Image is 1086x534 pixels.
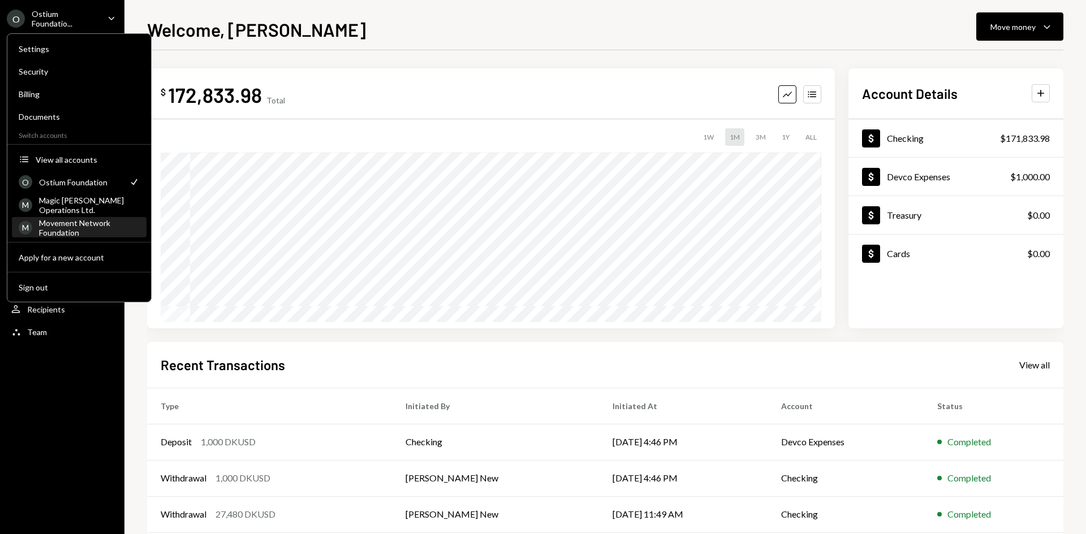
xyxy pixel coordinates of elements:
div: ALL [801,128,821,146]
div: Settings [19,44,140,54]
div: Withdrawal [161,471,206,485]
td: [DATE] 11:49 AM [599,496,768,532]
a: Cards$0.00 [848,235,1063,272]
td: [PERSON_NAME] New [392,460,599,496]
h1: Welcome, [PERSON_NAME] [147,18,366,41]
button: Sign out [12,277,146,298]
a: Billing [12,84,146,104]
div: Withdrawal [161,507,206,521]
div: 1,000 DKUSD [216,471,270,485]
div: 1Y [777,128,794,146]
div: 3M [751,128,770,146]
td: Devco Expenses [768,424,924,460]
div: Cards [887,248,910,259]
div: $1,000.00 [1010,170,1050,184]
div: View all [1019,359,1050,371]
h2: Account Details [862,84,958,103]
td: Checking [768,460,924,496]
div: 27,480 DKUSD [216,507,275,521]
div: Completed [947,435,991,449]
td: [DATE] 4:46 PM [599,460,768,496]
div: M [19,221,32,235]
div: $171,833.98 [1000,132,1050,145]
div: Ostium Foundation [39,177,122,187]
div: O [7,10,25,28]
div: Switch accounts [7,129,151,140]
a: Security [12,61,146,81]
div: Sign out [19,283,140,292]
th: Type [147,388,392,424]
div: Security [19,67,140,76]
button: Move money [976,12,1063,41]
a: Devco Expenses$1,000.00 [848,158,1063,196]
th: Status [924,388,1063,424]
div: Deposit [161,435,192,449]
td: Checking [768,496,924,532]
div: Completed [947,507,991,521]
a: Team [7,322,118,342]
div: Billing [19,89,140,99]
a: MMagic [PERSON_NAME] Operations Ltd. [12,194,146,215]
div: 1W [699,128,718,146]
h2: Recent Transactions [161,355,285,374]
div: Apply for a new account [19,253,140,262]
td: Checking [392,424,599,460]
div: Ostium Foundatio... [32,9,98,28]
th: Initiated At [599,388,768,424]
div: Completed [947,471,991,485]
div: Devco Expenses [887,171,950,182]
div: Documents [19,112,140,121]
div: Magic [PERSON_NAME] Operations Ltd. [39,196,140,215]
div: Recipients [27,305,65,314]
div: Movement Network Foundation [39,218,140,237]
button: View all accounts [12,150,146,170]
a: Settings [12,38,146,59]
div: Team [27,327,47,337]
div: 1,000 DKUSD [201,435,256,449]
div: 1M [725,128,744,146]
th: Initiated By [392,388,599,424]
td: [PERSON_NAME] New [392,496,599,532]
div: 172,833.98 [168,82,262,107]
div: Move money [990,21,1036,33]
a: Recipients [7,299,118,319]
div: Checking [887,133,924,144]
a: Checking$171,833.98 [848,119,1063,157]
div: M [19,198,32,212]
a: Documents [12,106,146,127]
th: Account [768,388,924,424]
button: Apply for a new account [12,248,146,268]
a: MMovement Network Foundation [12,217,146,237]
a: View all [1019,358,1050,371]
div: Treasury [887,210,921,220]
div: $ [161,86,166,98]
a: Treasury$0.00 [848,196,1063,234]
div: $0.00 [1027,209,1050,222]
div: $0.00 [1027,247,1050,261]
div: O [19,175,32,189]
div: View all accounts [36,155,140,164]
td: [DATE] 4:46 PM [599,424,768,460]
div: Total [266,95,285,105]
